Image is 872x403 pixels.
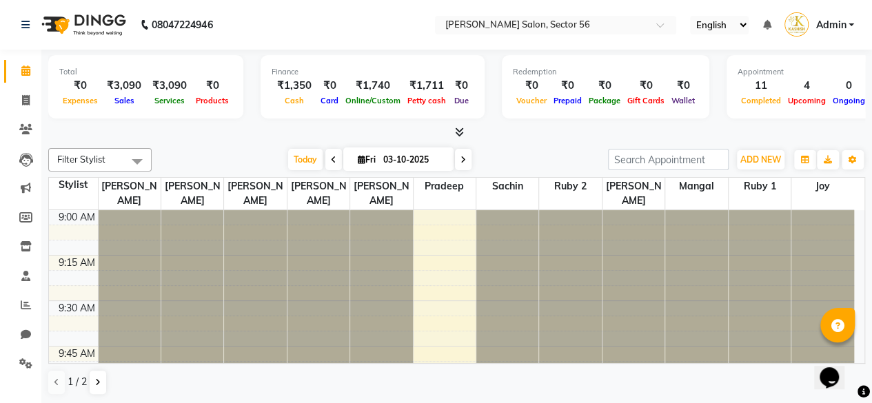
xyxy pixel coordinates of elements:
[111,96,138,105] span: Sales
[99,178,161,209] span: [PERSON_NAME]
[449,78,474,94] div: ₹0
[784,96,829,105] span: Upcoming
[513,66,698,78] div: Redemption
[68,375,87,389] span: 1 / 2
[624,78,668,94] div: ₹0
[668,78,698,94] div: ₹0
[784,12,809,37] img: Admin
[288,149,323,170] span: Today
[665,178,727,195] span: Mangal
[814,348,858,389] iframe: chat widget
[737,150,784,169] button: ADD NEW
[101,78,147,94] div: ₹3,090
[350,178,412,209] span: [PERSON_NAME]
[59,66,232,78] div: Total
[192,96,232,105] span: Products
[151,96,188,105] span: Services
[317,96,342,105] span: Card
[602,178,665,209] span: [PERSON_NAME]
[56,301,98,316] div: 9:30 AM
[414,178,476,195] span: Pradeep
[404,78,449,94] div: ₹1,711
[272,66,474,78] div: Finance
[513,78,550,94] div: ₹0
[829,96,869,105] span: Ongoing
[35,6,130,44] img: logo
[57,154,105,165] span: Filter Stylist
[550,96,585,105] span: Prepaid
[56,347,98,361] div: 9:45 AM
[287,178,349,209] span: [PERSON_NAME]
[729,178,791,195] span: Ruby 1
[342,78,404,94] div: ₹1,740
[342,96,404,105] span: Online/Custom
[59,78,101,94] div: ₹0
[192,78,232,94] div: ₹0
[624,96,668,105] span: Gift Cards
[272,78,317,94] div: ₹1,350
[668,96,698,105] span: Wallet
[59,96,101,105] span: Expenses
[354,154,379,165] span: Fri
[539,178,601,195] span: Ruby 2
[738,96,784,105] span: Completed
[608,149,729,170] input: Search Appointment
[161,178,223,209] span: [PERSON_NAME]
[281,96,307,105] span: Cash
[784,78,829,94] div: 4
[224,178,286,209] span: [PERSON_NAME]
[740,154,781,165] span: ADD NEW
[585,78,624,94] div: ₹0
[56,210,98,225] div: 9:00 AM
[550,78,585,94] div: ₹0
[56,256,98,270] div: 9:15 AM
[815,18,846,32] span: Admin
[317,78,342,94] div: ₹0
[585,96,624,105] span: Package
[513,96,550,105] span: Voucher
[49,178,98,192] div: Stylist
[404,96,449,105] span: Petty cash
[451,96,472,105] span: Due
[829,78,869,94] div: 0
[791,178,854,195] span: Joy
[738,78,784,94] div: 11
[152,6,212,44] b: 08047224946
[147,78,192,94] div: ₹3,090
[476,178,538,195] span: Sachin
[379,149,448,170] input: 2025-10-03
